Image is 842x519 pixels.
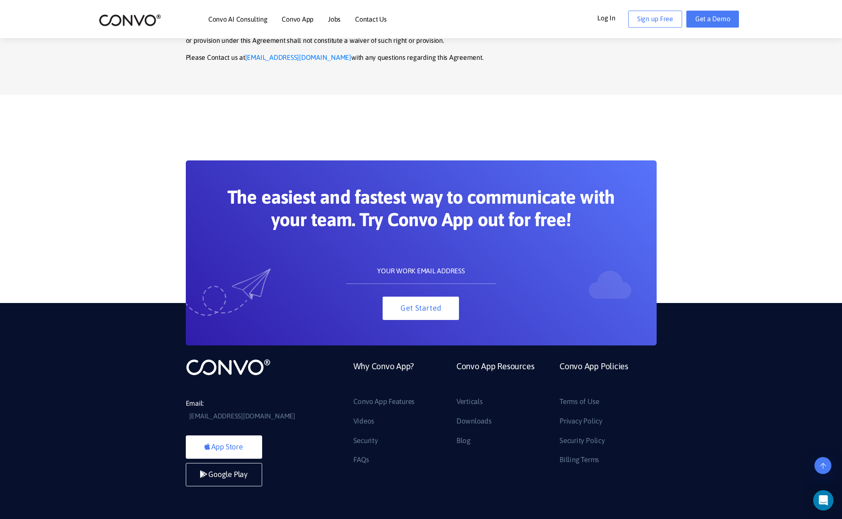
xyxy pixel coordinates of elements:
[559,415,602,428] a: Privacy Policy
[226,186,616,237] h2: The easiest and fastest way to communicate with your team. Try Convo App out for free!
[597,11,628,24] a: Log In
[282,16,313,22] a: Convo App
[353,415,375,428] a: Videos
[559,358,628,395] a: Convo App Policies
[355,16,387,22] a: Contact Us
[559,434,604,448] a: Security Policy
[186,463,262,486] a: Google Play
[99,14,161,27] img: logo_2.png
[456,434,470,448] a: Blog
[383,297,459,320] button: Get Started
[353,395,415,409] a: Convo App Features
[186,358,271,376] img: logo_not_found
[559,395,599,409] a: Terms of Use
[353,434,378,448] a: Security
[628,11,682,28] a: Sign up Free
[189,410,295,423] a: [EMAIL_ADDRESS][DOMAIN_NAME]
[347,358,657,473] div: Footer
[456,358,534,395] a: Convo App Resources
[208,16,267,22] a: Convo AI Consulting
[353,358,414,395] a: Why Convo App?
[328,16,341,22] a: Jobs
[686,11,739,28] a: Get a Demo
[186,51,657,64] p: Please Contact us at with any questions regarding this Agreement.
[186,435,262,459] a: App Store
[245,51,351,64] a: [EMAIL_ADDRESS][DOMAIN_NAME]
[813,490,834,511] div: Open Intercom Messenger
[456,395,483,409] a: Verticals
[456,415,492,428] a: Downloads
[353,453,369,467] a: FAQs
[559,453,599,467] a: Billing Terms
[346,258,496,284] input: YOUR WORK EMAIL ADDRESS
[186,397,313,423] li: Email:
